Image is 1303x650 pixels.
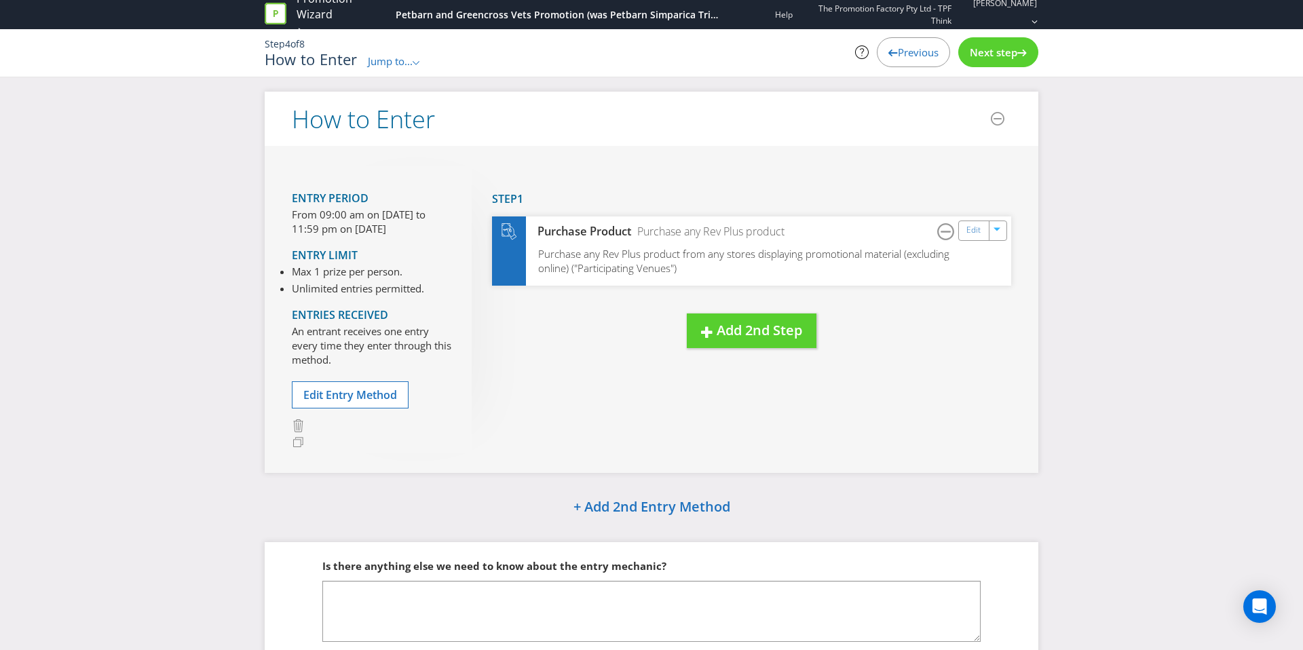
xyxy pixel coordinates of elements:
div: Purchase Product [526,224,632,240]
span: 8 [299,37,305,50]
div: Open Intercom Messenger [1243,590,1276,623]
span: of [290,37,299,50]
span: Is there anything else we need to know about the entry mechanic? [322,559,666,573]
button: Edit Entry Method [292,381,409,409]
h4: Entries Received [292,309,451,322]
p: From 09:00 am on [DATE] to 11:59 pm on [DATE] [292,208,451,237]
span: Jump to... [368,54,413,68]
span: Add 2nd Step [717,321,802,339]
span: + Add 2nd Entry Method [573,497,730,516]
span: The Promotion Factory Pty Ltd - TPF Think [812,3,951,26]
span: Previous [898,45,939,59]
div: Purchase any Rev Plus product [632,224,785,240]
h2: How to Enter [292,106,435,133]
a: Edit [966,223,981,238]
span: Step [265,37,285,50]
span: Entry Period [292,191,369,206]
div: Petbarn and Greencross Vets Promotion (was Petbarn Simparica Trio Promo) [396,8,723,22]
span: Step [492,191,517,206]
span: Purchase any Rev Plus product from any stores displaying promotional material (excluding online) ... [538,247,949,275]
button: + Add 2nd Entry Method [539,493,765,522]
span: 4 [285,37,290,50]
span: Edit Entry Method [303,387,397,402]
a: Help [775,9,793,20]
span: 1 [517,191,523,206]
p: An entrant receives one entry every time they enter through this method. [292,324,451,368]
button: Add 2nd Step [687,313,816,348]
span: Next step [970,45,1017,59]
span: Entry Limit [292,248,358,263]
li: Unlimited entries permitted. [292,282,424,296]
li: Max 1 prize per person. [292,265,424,279]
h1: How to Enter [265,51,358,67]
